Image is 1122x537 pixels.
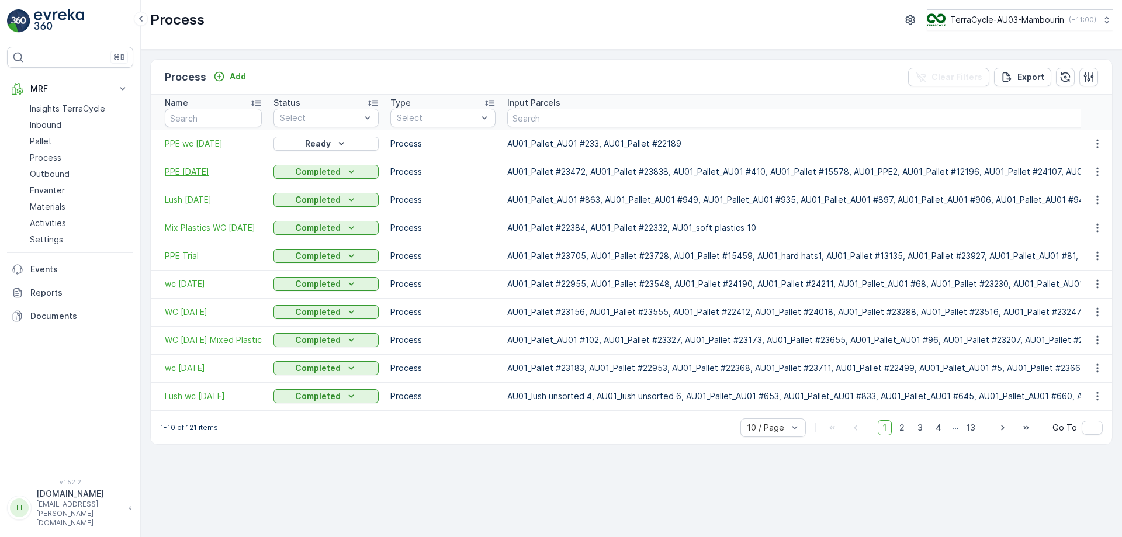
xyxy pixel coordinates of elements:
button: Ready [273,137,379,151]
button: TT[DOMAIN_NAME][EMAIL_ADDRESS][PERSON_NAME][DOMAIN_NAME] [7,488,133,528]
p: Add [230,71,246,82]
p: Completed [295,194,341,206]
p: Reports [30,287,129,299]
p: Materials [30,201,65,213]
a: PPE wc 13/10/25 [165,138,262,150]
p: Status [273,97,300,109]
button: Completed [273,389,379,403]
p: Process [165,69,206,85]
p: Export [1017,71,1044,83]
p: Completed [295,334,341,346]
a: Activities [25,215,133,231]
p: Activities [30,217,66,229]
a: Mix Plastics WC 15/9/25 [165,222,262,234]
p: Completed [295,250,341,262]
p: Pallet [30,136,52,147]
input: Search [165,109,262,127]
button: MRF [7,77,133,101]
button: Completed [273,361,379,375]
button: Completed [273,277,379,291]
span: wc [DATE] [165,362,262,374]
a: Documents [7,304,133,328]
a: Envanter [25,182,133,199]
p: ... [952,420,959,435]
a: WC 11/08/2025 [165,306,262,318]
p: MRF [30,83,110,95]
p: Outbound [30,168,70,180]
span: WC [DATE] Mixed Plastic [165,334,262,346]
p: [EMAIL_ADDRESS][PERSON_NAME][DOMAIN_NAME] [36,500,123,528]
a: PPE Trial [165,250,262,262]
p: Process [390,362,496,374]
p: Settings [30,234,63,245]
p: Completed [295,278,341,290]
a: Reports [7,281,133,304]
p: [DOMAIN_NAME] [36,488,123,500]
p: Input Parcels [507,97,560,109]
p: Process [390,222,496,234]
p: Completed [295,222,341,234]
p: Type [390,97,411,109]
p: Process [30,152,61,164]
button: Completed [273,333,379,347]
div: TT [10,498,29,517]
button: Completed [273,165,379,179]
button: Completed [273,193,379,207]
span: Go To [1052,422,1077,434]
p: Envanter [30,185,65,196]
p: Completed [295,306,341,318]
p: ⌘B [113,53,125,62]
span: wc [DATE] [165,278,262,290]
p: Completed [295,166,341,178]
img: logo_light-DOdMpM7g.png [34,9,84,33]
p: Select [280,112,361,124]
p: ( +11:00 ) [1069,15,1096,25]
a: wc 28/7/25 [165,362,262,374]
p: Process [390,306,496,318]
span: PPE wc [DATE] [165,138,262,150]
button: Completed [273,249,379,263]
p: Process [390,166,496,178]
button: Export [994,68,1051,86]
span: 13 [961,420,981,435]
p: Process [150,11,205,29]
span: WC [DATE] [165,306,262,318]
a: Process [25,150,133,166]
a: Inbound [25,117,133,133]
span: Lush wc [DATE] [165,390,262,402]
a: Lush wc 21/7/25 [165,390,262,402]
img: logo [7,9,30,33]
p: Process [390,334,496,346]
a: Pallet [25,133,133,150]
span: v 1.52.2 [7,479,133,486]
p: Inbound [30,119,61,131]
span: 1 [878,420,892,435]
p: Process [390,390,496,402]
p: Process [390,194,496,206]
a: Lush 29/09/2025 [165,194,262,206]
button: Add [209,70,251,84]
p: Events [30,264,129,275]
p: 1-10 of 121 items [160,423,218,432]
a: Insights TerraCycle [25,101,133,117]
p: Select [397,112,477,124]
p: Process [390,250,496,262]
p: Completed [295,390,341,402]
a: Settings [25,231,133,248]
p: Clear Filters [931,71,982,83]
p: Process [390,278,496,290]
p: Process [390,138,496,150]
span: 4 [930,420,947,435]
button: Completed [273,221,379,235]
a: wc 18/8/25 [165,278,262,290]
a: Materials [25,199,133,215]
a: PPE 29/9/25 [165,166,262,178]
span: 3 [912,420,928,435]
p: Ready [305,138,331,150]
img: image_D6FFc8H.png [927,13,946,26]
span: Lush [DATE] [165,194,262,206]
button: Completed [273,305,379,319]
button: Clear Filters [908,68,989,86]
p: Insights TerraCycle [30,103,105,115]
